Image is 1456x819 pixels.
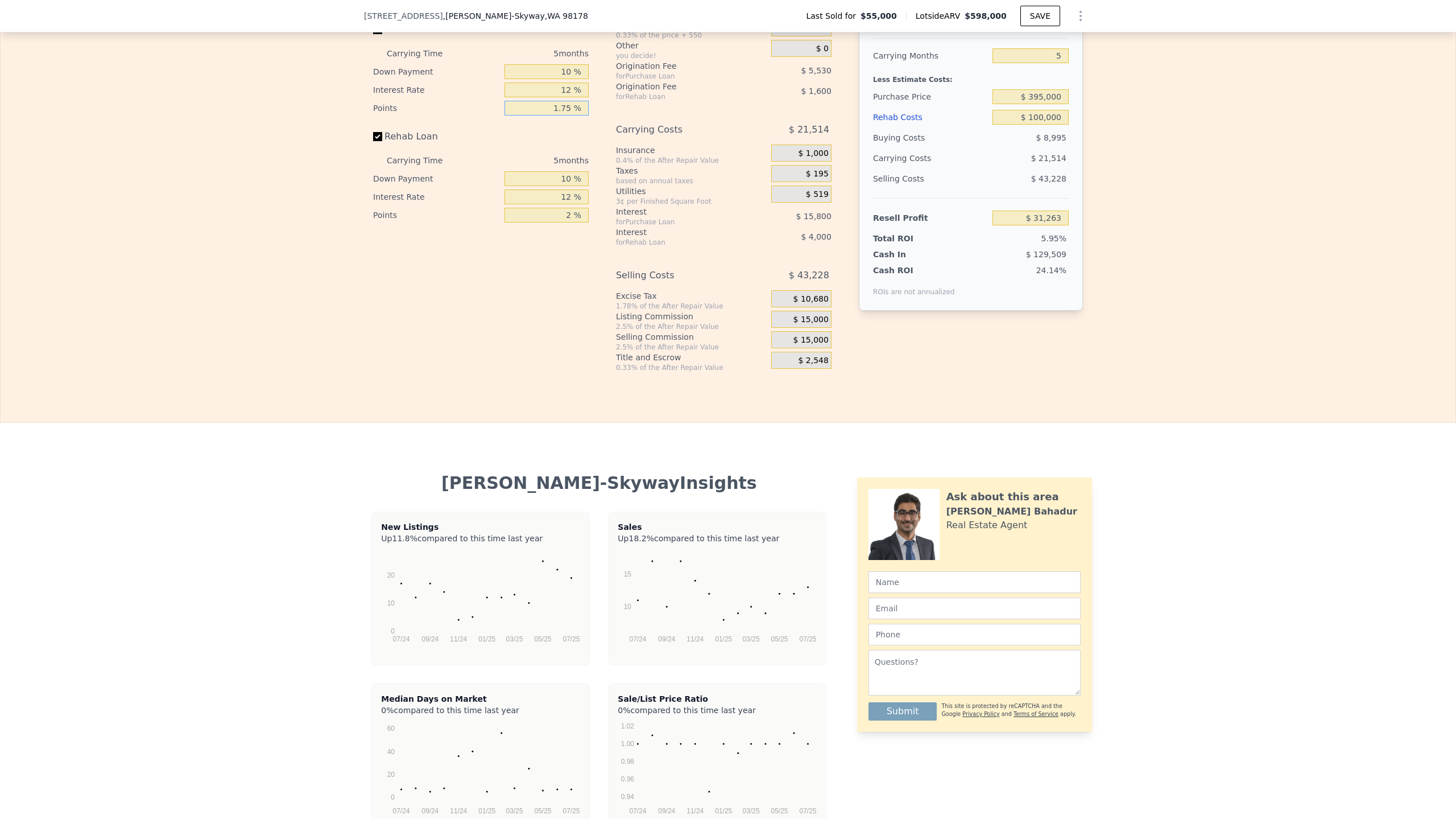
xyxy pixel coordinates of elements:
input: Email [868,598,1081,619]
span: $ 0 [816,44,829,54]
text: 03/25 [743,807,760,815]
text: 03/25 [506,807,523,815]
div: Interest Rate [373,188,500,206]
text: 05/25 [535,635,552,643]
span: $ 519 [806,190,829,200]
div: Ask about this area [946,489,1059,505]
div: Median Days on Market [381,693,580,705]
div: Points [373,99,500,117]
div: Less Estimate Costs: [873,66,1069,87]
div: Sale/List Price Ratio [618,693,817,705]
span: $ 43,228 [1031,174,1066,183]
div: Rehab Costs [873,107,988,127]
text: 40 [387,748,395,756]
text: 0.98 [621,758,635,766]
div: This site is protected by reCAPTCHA and the Google and apply. [941,702,1081,719]
span: Lotside ARV [916,10,965,22]
text: 07/24 [393,635,410,643]
div: Points [373,206,500,224]
input: Rehab Loan [373,132,382,141]
div: Carrying Costs [873,148,944,168]
div: compared to this time last year [381,705,580,711]
text: 03/25 [743,635,760,643]
div: Real Estate Agent [946,518,1028,532]
text: 1.02 [621,722,635,730]
div: Carrying Costs [616,120,743,140]
div: Total ROI [873,233,944,244]
text: 60 [387,725,395,732]
text: 07/24 [630,807,647,815]
div: Other [616,40,767,51]
button: Submit [868,702,937,721]
button: SAVE [1020,6,1060,26]
div: Title and Escrow [616,352,767,363]
text: 0.96 [621,775,635,783]
text: 1.00 [621,740,635,748]
div: Insurance [616,145,767,156]
input: Name [868,571,1081,593]
span: 5.95% [1041,234,1066,243]
div: Origination Fee [616,81,743,92]
text: 05/25 [535,807,552,815]
text: 07/24 [393,807,410,815]
text: 03/25 [506,635,523,643]
div: Carrying Months [873,46,988,66]
text: 07/24 [630,635,647,643]
span: $ 129,509 [1026,250,1066,259]
text: 09/24 [659,807,676,815]
div: Selling Commission [616,331,767,343]
span: $ 15,000 [793,335,829,345]
text: 11/24 [450,807,468,815]
button: Show Options [1069,5,1092,27]
span: $ 4,000 [801,232,831,241]
span: $ 8,995 [1036,133,1066,142]
div: 5 months [465,151,589,170]
div: [PERSON_NAME]-Skyway Insights [373,473,825,493]
div: Taxes [616,165,767,176]
div: Interest [616,206,743,217]
div: Selling Costs [616,265,743,286]
div: for Purchase Loan [616,72,743,81]
div: Down Payment [373,170,500,188]
text: 20 [387,571,395,579]
svg: A chart. [618,546,817,660]
text: 07/25 [563,635,580,643]
span: $598,000 [965,11,1007,20]
div: 0.33% of the price + 550 [616,31,767,40]
text: 01/25 [715,635,733,643]
text: 05/25 [771,807,788,815]
div: Down Payment [373,63,500,81]
div: Up compared to this time last year [381,533,580,540]
div: 1.78% of the After Repair Value [616,302,767,311]
div: Origination Fee [616,60,743,72]
div: 5 months [465,44,589,63]
div: 2.5% of the After Repair Value [616,322,767,331]
span: Last Sold for [806,10,861,22]
span: $ 21,514 [1031,154,1066,163]
div: Buying Costs [873,127,988,148]
div: Cash ROI [873,265,955,276]
text: 11/24 [687,807,704,815]
text: 07/25 [800,807,817,815]
div: Resell Profit [873,208,988,228]
text: 20 [387,771,395,779]
div: for Rehab Loan [616,238,743,247]
text: 07/25 [563,807,580,815]
div: based on annual taxes [616,176,767,186]
div: 2.5% of the After Repair Value [616,343,767,352]
div: Utilities [616,186,767,197]
text: 11/24 [687,635,704,643]
div: 0.33% of the After Repair Value [616,363,767,372]
div: Interest [616,227,743,238]
span: $ 10,680 [793,294,829,304]
text: 0.94 [621,793,635,801]
div: Selling Costs [873,168,988,189]
text: 01/25 [715,807,733,815]
div: Carrying Time [387,44,461,63]
span: , WA 98178 [545,11,588,20]
div: Sales [618,521,817,533]
svg: A chart. [381,546,580,660]
span: 0% [618,706,630,715]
